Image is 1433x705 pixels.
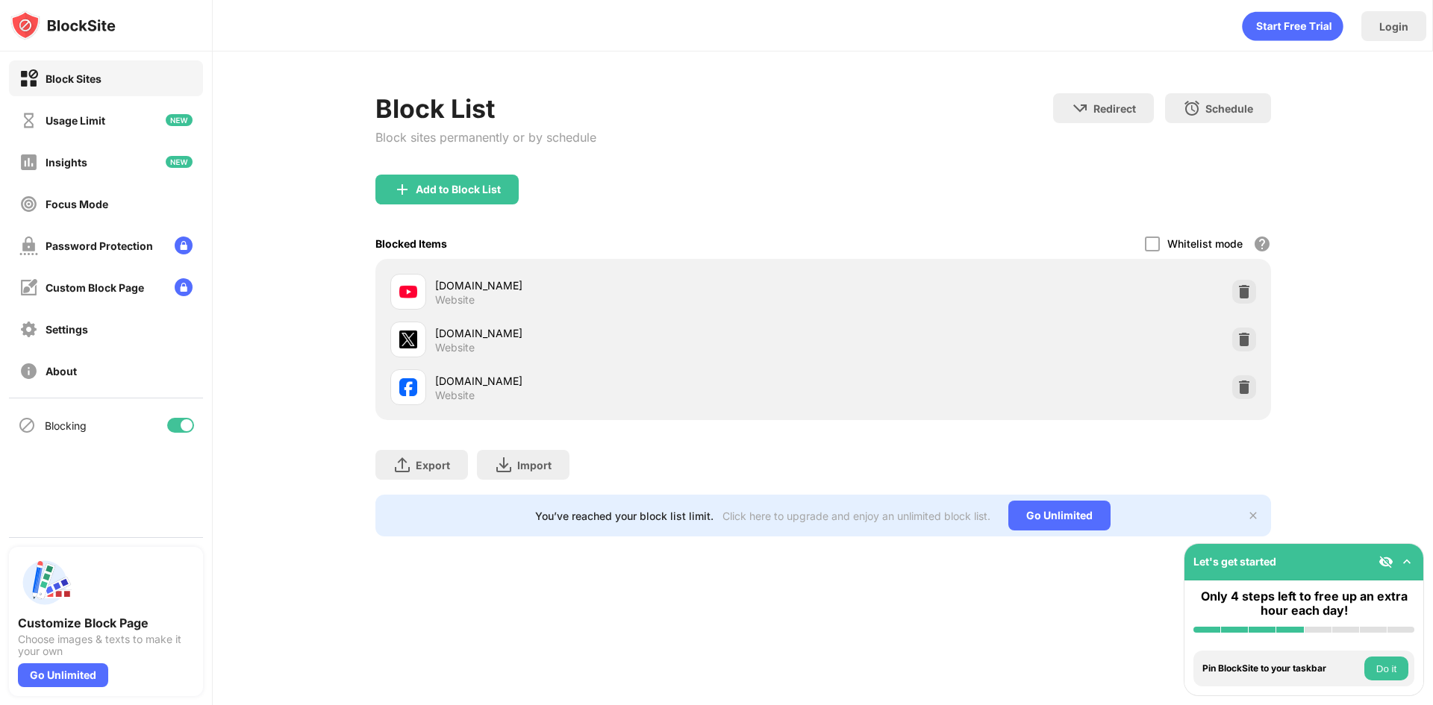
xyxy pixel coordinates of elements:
img: focus-off.svg [19,195,38,213]
div: Click here to upgrade and enjoy an unlimited block list. [722,510,990,522]
div: About [46,365,77,377]
div: Block sites permanently or by schedule [375,130,596,145]
div: Redirect [1093,102,1136,115]
div: animation [1242,11,1343,41]
div: Block Sites [46,72,102,85]
div: Blocking [45,419,87,432]
img: omni-setup-toggle.svg [1399,554,1414,569]
img: settings-off.svg [19,320,38,339]
img: lock-menu.svg [175,236,193,254]
div: [DOMAIN_NAME] [435,325,823,341]
img: insights-off.svg [19,153,38,172]
div: Schedule [1205,102,1253,115]
div: Pin BlockSite to your taskbar [1202,663,1361,674]
div: Insights [46,156,87,169]
div: [DOMAIN_NAME] [435,278,823,293]
img: favicons [399,283,417,301]
img: push-custom-page.svg [18,556,72,610]
div: You’ve reached your block list limit. [535,510,714,522]
div: Let's get started [1193,555,1276,568]
img: new-icon.svg [166,114,193,126]
div: Login [1379,20,1408,33]
div: Only 4 steps left to free up an extra hour each day! [1193,589,1414,618]
div: Whitelist mode [1167,237,1243,250]
div: Custom Block Page [46,281,144,294]
img: favicons [399,330,417,348]
img: x-button.svg [1247,510,1259,521]
div: Customize Block Page [18,615,194,630]
div: Go Unlimited [1008,501,1111,530]
img: block-on.svg [19,69,38,88]
img: blocking-icon.svg [18,416,36,434]
button: Do it [1364,657,1408,680]
div: Website [435,389,475,402]
img: new-icon.svg [166,156,193,168]
img: time-usage-off.svg [19,111,38,130]
div: Go Unlimited [18,663,108,687]
div: Website [435,341,475,354]
img: about-off.svg [19,362,38,380]
img: customize-block-page-off.svg [19,278,38,297]
div: Import [517,459,552,471]
img: favicons [399,378,417,396]
div: Add to Block List [416,184,501,195]
div: Focus Mode [46,198,108,210]
img: lock-menu.svg [175,278,193,296]
div: Password Protection [46,239,153,252]
img: password-protection-off.svg [19,236,38,255]
img: eye-not-visible.svg [1379,554,1393,569]
div: [DOMAIN_NAME] [435,373,823,389]
div: Block List [375,93,596,124]
div: Export [416,459,450,471]
div: Choose images & texts to make it your own [18,633,194,657]
img: logo-blocksite.svg [10,10,116,40]
div: Usage Limit [46,114,105,127]
div: Website [435,293,475,307]
div: Settings [46,323,88,336]
div: Blocked Items [375,237,447,250]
